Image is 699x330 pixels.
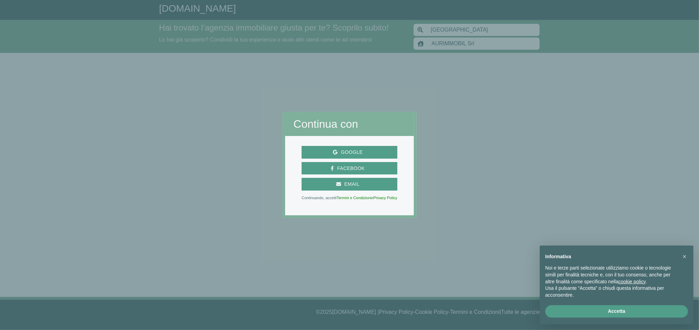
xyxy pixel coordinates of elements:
span: Google [338,148,366,157]
button: Google [302,146,397,159]
h2: Continua con [293,117,406,130]
button: Email [302,178,397,191]
a: Termini e Condizioni [337,196,371,200]
span: Facebook [334,164,368,173]
p: Continuando, accetti e [302,196,397,200]
span: × [683,253,687,260]
p: Usa il pulsante “Accetta” o chiudi questa informativa per acconsentire. [545,285,677,298]
a: cookie policy - il link si apre in una nuova scheda [618,279,645,284]
span: Email [341,180,363,189]
button: Chiudi questa informativa [679,251,690,262]
p: Noi e terze parti selezionate utilizziamo cookie o tecnologie simili per finalità tecniche e, con... [545,265,677,285]
a: Privacy Policy [373,196,397,200]
button: Facebook [302,162,397,175]
h2: Informativa [545,254,677,260]
button: Accetta [545,305,688,318]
